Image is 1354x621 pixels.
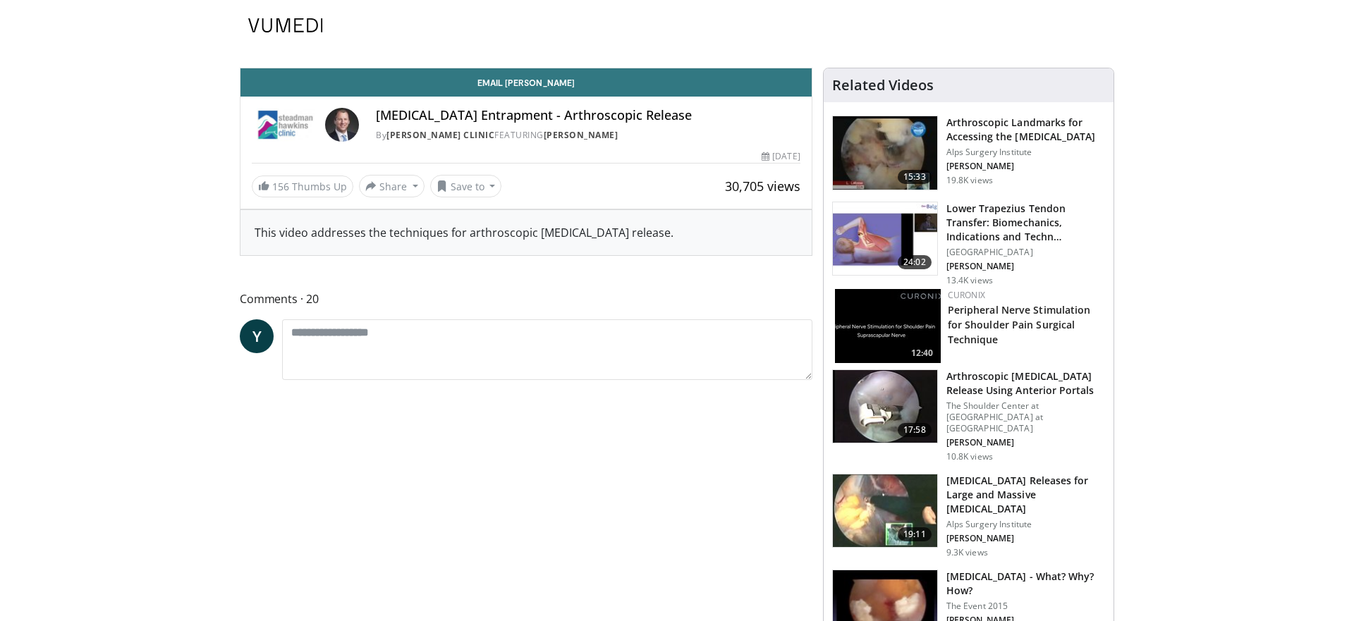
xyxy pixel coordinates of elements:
[946,175,993,186] p: 19.8K views
[725,178,800,195] span: 30,705 views
[833,116,937,190] img: 752280_3.png.150x105_q85_crop-smart_upscale.jpg
[946,533,1105,544] p: Laurent Lafosse
[946,261,1105,272] p: Bassem Elhassan
[359,175,425,197] button: Share
[430,175,502,197] button: Save to
[898,170,932,184] span: 15:33
[946,547,988,558] p: 9.3K views
[946,161,1105,172] p: Laurent Lafosse
[376,108,800,123] h4: [MEDICAL_DATA] Entrapment - Arthroscopic Release
[255,224,798,241] div: This video addresses the techniques for arthroscopic [MEDICAL_DATA] release.
[948,303,1091,346] a: Peripheral Nerve Stimulation for Shoulder Pain Surgical Technique
[946,519,1105,530] p: Alps Surgery Institute
[325,108,359,142] img: Avatar
[946,116,1105,144] h3: Arthroscopic Landmarks for Accessing the [MEDICAL_DATA]
[946,474,1105,516] h3: [MEDICAL_DATA] Releases for Large and Massive [MEDICAL_DATA]
[240,68,812,97] a: Email [PERSON_NAME]
[544,129,618,141] a: [PERSON_NAME]
[833,474,937,548] img: 12488_3.png.150x105_q85_crop-smart_upscale.jpg
[272,180,289,193] span: 156
[832,369,1105,462] a: 17:58 Arthroscopic [MEDICAL_DATA] Release Using Anterior Portals The Shoulder Center at [GEOGRAPH...
[252,176,353,197] a: 156 Thumbs Up
[898,255,932,269] span: 24:02
[946,451,993,462] p: 10.8K views
[946,437,1105,448] p: Sumant Krishnan
[946,400,1105,434] p: The Shoulder Center at [GEOGRAPHIC_DATA] at [GEOGRAPHIC_DATA]
[832,474,1105,558] a: 19:11 [MEDICAL_DATA] Releases for Large and Massive [MEDICAL_DATA] Alps Surgery Institute [PERSON...
[946,147,1105,158] p: Alps Surgery Institute
[907,347,937,359] span: 12:40
[833,202,937,276] img: 003f300e-98b5-4117-aead-6046ac8f096e.150x105_q85_crop-smart_upscale.jpg
[832,116,1105,190] a: 15:33 Arthroscopic Landmarks for Accessing the [MEDICAL_DATA] Alps Surgery Institute [PERSON_NAME...
[833,370,937,443] img: butc_3.png.150x105_q85_crop-smart_upscale.jpg
[240,319,274,353] a: Y
[252,108,319,142] img: Steadman Hawkins Clinic
[832,77,934,94] h4: Related Videos
[946,369,1105,398] h3: Arthroscopic [MEDICAL_DATA] Release Using Anterior Portals
[835,289,941,363] img: e3bdd152-f5ff-439a-bfcf-d8989886bdb1.150x105_q85_crop-smart_upscale.jpg
[832,202,1105,286] a: 24:02 Lower Trapezius Tendon Transfer: Biomechanics, Indications and Techn… [GEOGRAPHIC_DATA] [PE...
[946,202,1105,244] h3: Lower Trapezius Tendon Transfer: Biomechanics, Indications and Techniques
[762,150,800,163] div: [DATE]
[898,423,932,437] span: 17:58
[240,290,812,308] span: Comments 20
[946,601,1105,612] p: The Event 2015
[898,527,932,541] span: 19:11
[948,289,985,301] a: Curonix
[946,570,1105,598] h3: [MEDICAL_DATA] - What? Why? How?
[376,129,800,142] div: By FEATURING
[946,275,993,286] p: 13.4K views
[248,18,323,32] img: VuMedi Logo
[946,247,1105,258] p: [GEOGRAPHIC_DATA]
[386,129,494,141] a: [PERSON_NAME] Clinic
[835,289,941,363] a: 12:40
